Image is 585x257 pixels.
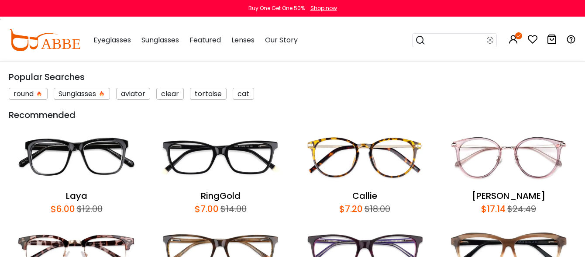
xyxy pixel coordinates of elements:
a: Callie [352,190,377,202]
span: Lenses [231,35,255,45]
div: $14.00 [219,202,247,215]
div: Recommended [9,108,576,122]
div: $24.49 [506,202,536,215]
div: cat [233,88,254,100]
div: tortoise [190,88,227,100]
div: Sunglasses [54,88,110,100]
span: Our Story [265,35,298,45]
div: $12.00 [75,202,103,215]
span: Sunglasses [141,35,179,45]
span: Eyeglasses [93,35,131,45]
a: Laya [66,190,87,202]
div: Shop now [310,4,337,12]
div: Popular Searches [9,70,576,83]
div: $6.00 [51,202,75,215]
div: round [9,88,48,100]
div: $18.00 [363,202,390,215]
div: Buy One Get One 50% [248,4,305,12]
img: RingGold [153,126,288,189]
img: Naomi [441,126,576,189]
img: Callie [297,126,432,189]
span: Featured [189,35,221,45]
a: [PERSON_NAME] [472,190,545,202]
img: Laya [9,126,144,189]
div: $7.00 [195,202,219,215]
div: aviator [116,88,150,100]
div: $17.14 [481,202,506,215]
a: RingGold [201,190,241,202]
div: clear [156,88,184,100]
a: Shop now [306,4,337,12]
div: $7.20 [339,202,363,215]
img: abbeglasses.com [9,29,80,51]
